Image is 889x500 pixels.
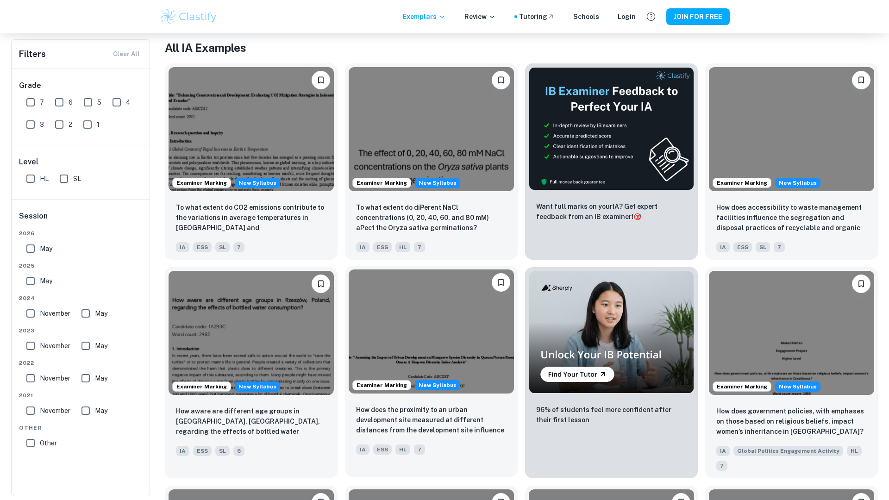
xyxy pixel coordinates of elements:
[716,461,727,471] span: 7
[373,444,392,455] span: ESS
[193,446,212,456] span: ESS
[215,446,230,456] span: SL
[775,178,820,188] span: New Syllabus
[40,438,57,448] span: Other
[97,119,100,130] span: 1
[492,71,510,89] button: Please log in to bookmark exemplars
[403,12,446,22] p: Exemplars
[19,424,143,432] span: Other
[40,341,70,351] span: November
[73,174,81,184] span: SL
[19,211,143,229] h6: Session
[19,359,143,367] span: 2022
[19,229,143,237] span: 2026
[713,382,771,391] span: Examiner Marking
[716,202,867,234] p: How does accessibility to waste management facilities influence the segregation and disposal prac...
[173,179,231,187] span: Examiner Marking
[19,262,143,270] span: 2025
[525,63,698,260] a: ThumbnailWant full marks on yourIA? Get expert feedback from an IB examiner!
[69,119,72,130] span: 2
[235,178,280,188] span: New Syllabus
[176,446,189,456] span: IA
[756,242,770,252] span: SL
[176,202,326,234] p: To what extent do CO2 emissions contribute to the variations in average temperatures in Indonesia...
[775,178,820,188] div: Starting from the May 2026 session, the ESS IA requirements have changed. We created this exempla...
[19,80,143,91] h6: Grade
[536,405,687,425] p: 96% of students feel more confident after their first lesson
[492,273,510,292] button: Please log in to bookmark exemplars
[40,276,52,286] span: May
[165,63,338,260] a: Examiner MarkingStarting from the May 2026 session, the ESS IA requirements have changed. We crea...
[345,267,518,478] a: Examiner MarkingStarting from the May 2026 session, the ESS IA requirements have changed. We crea...
[643,9,659,25] button: Help and Feedback
[529,67,694,190] img: Thumbnail
[19,48,46,61] h6: Filters
[536,201,687,222] p: Want full marks on your IA ? Get expert feedback from an IB examiner!
[40,373,70,383] span: November
[40,406,70,416] span: November
[176,242,189,252] span: IA
[464,12,496,22] p: Review
[529,271,694,394] img: Thumbnail
[356,242,369,252] span: IA
[353,381,411,389] span: Examiner Marking
[95,341,107,351] span: May
[415,178,460,188] div: Starting from the May 2026 session, the ESS IA requirements have changed. We created this exempla...
[415,380,460,390] div: Starting from the May 2026 session, the ESS IA requirements have changed. We created this exempla...
[159,7,218,26] img: Clastify logo
[235,178,280,188] div: Starting from the May 2026 session, the ESS IA requirements have changed. We created this exempla...
[235,381,280,392] div: Starting from the May 2026 session, the ESS IA requirements have changed. We created this exempla...
[716,406,867,437] p: How does government policies, with emphases on those based on religious beliefs, impact women’s i...
[395,444,410,455] span: HL
[775,381,820,392] span: New Syllabus
[525,267,698,478] a: Thumbnail96% of students feel more confident after their first lesson
[19,294,143,302] span: 2024
[353,179,411,187] span: Examiner Marking
[414,242,425,252] span: 7
[666,8,730,25] button: JOIN FOR FREE
[165,267,338,478] a: Examiner MarkingStarting from the May 2026 session, the ESS IA requirements have changed. We crea...
[716,446,730,456] span: IA
[235,381,280,392] span: New Syllabus
[709,271,874,395] img: Global Politics Engagement Activity IA example thumbnail: How does government policies, with empha
[852,71,870,89] button: Please log in to bookmark exemplars
[40,174,49,184] span: HL
[233,242,244,252] span: 7
[373,242,392,252] span: ESS
[233,446,244,456] span: 6
[415,178,460,188] span: New Syllabus
[19,156,143,168] h6: Level
[95,308,107,319] span: May
[95,373,107,383] span: May
[40,244,52,254] span: May
[733,446,843,456] span: Global Politics Engagement Activity
[713,179,771,187] span: Examiner Marking
[356,444,369,455] span: IA
[852,275,870,293] button: Please log in to bookmark exemplars
[349,269,514,394] img: ESS IA example thumbnail: How does the proximity to an urban devel
[215,242,230,252] span: SL
[774,242,785,252] span: 7
[169,67,334,191] img: ESS IA example thumbnail: To what extent do CO2 emissions contribu
[169,271,334,395] img: ESS IA example thumbnail: How aware are different age groups in Rz
[709,67,874,191] img: ESS IA example thumbnail: How does accessibility to waste manageme
[847,446,862,456] span: HL
[705,63,878,260] a: Examiner MarkingStarting from the May 2026 session, the ESS IA requirements have changed. We crea...
[193,242,212,252] span: ESS
[415,380,460,390] span: New Syllabus
[519,12,555,22] a: Tutoring
[40,97,44,107] span: 7
[345,63,518,260] a: Examiner MarkingStarting from the May 2026 session, the ESS IA requirements have changed. We crea...
[165,39,878,56] h1: All IA Examples
[40,308,70,319] span: November
[173,382,231,391] span: Examiner Marking
[618,12,636,22] a: Login
[414,444,425,455] span: 7
[40,119,44,130] span: 3
[633,213,641,220] span: 🎯
[97,97,101,107] span: 5
[19,391,143,400] span: 2021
